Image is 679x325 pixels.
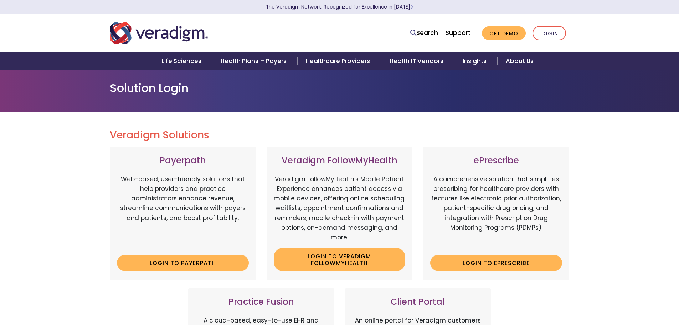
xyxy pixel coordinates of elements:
[274,248,406,271] a: Login to Veradigm FollowMyHealth
[482,26,526,40] a: Get Demo
[430,156,562,166] h3: ePrescribe
[153,52,212,70] a: Life Sciences
[110,81,570,95] h1: Solution Login
[533,26,566,41] a: Login
[381,52,454,70] a: Health IT Vendors
[352,297,484,307] h3: Client Portal
[195,297,327,307] h3: Practice Fusion
[117,174,249,249] p: Web-based, user-friendly solutions that help providers and practice administrators enhance revenu...
[430,255,562,271] a: Login to ePrescribe
[274,174,406,242] p: Veradigm FollowMyHealth's Mobile Patient Experience enhances patient access via mobile devices, o...
[117,255,249,271] a: Login to Payerpath
[110,21,208,45] img: Veradigm logo
[410,28,438,38] a: Search
[410,4,413,10] span: Learn More
[497,52,542,70] a: About Us
[110,129,570,141] h2: Veradigm Solutions
[430,174,562,249] p: A comprehensive solution that simplifies prescribing for healthcare providers with features like ...
[297,52,381,70] a: Healthcare Providers
[212,52,297,70] a: Health Plans + Payers
[274,156,406,166] h3: Veradigm FollowMyHealth
[117,156,249,166] h3: Payerpath
[266,4,413,10] a: The Veradigm Network: Recognized for Excellence in [DATE]Learn More
[446,29,470,37] a: Support
[454,52,497,70] a: Insights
